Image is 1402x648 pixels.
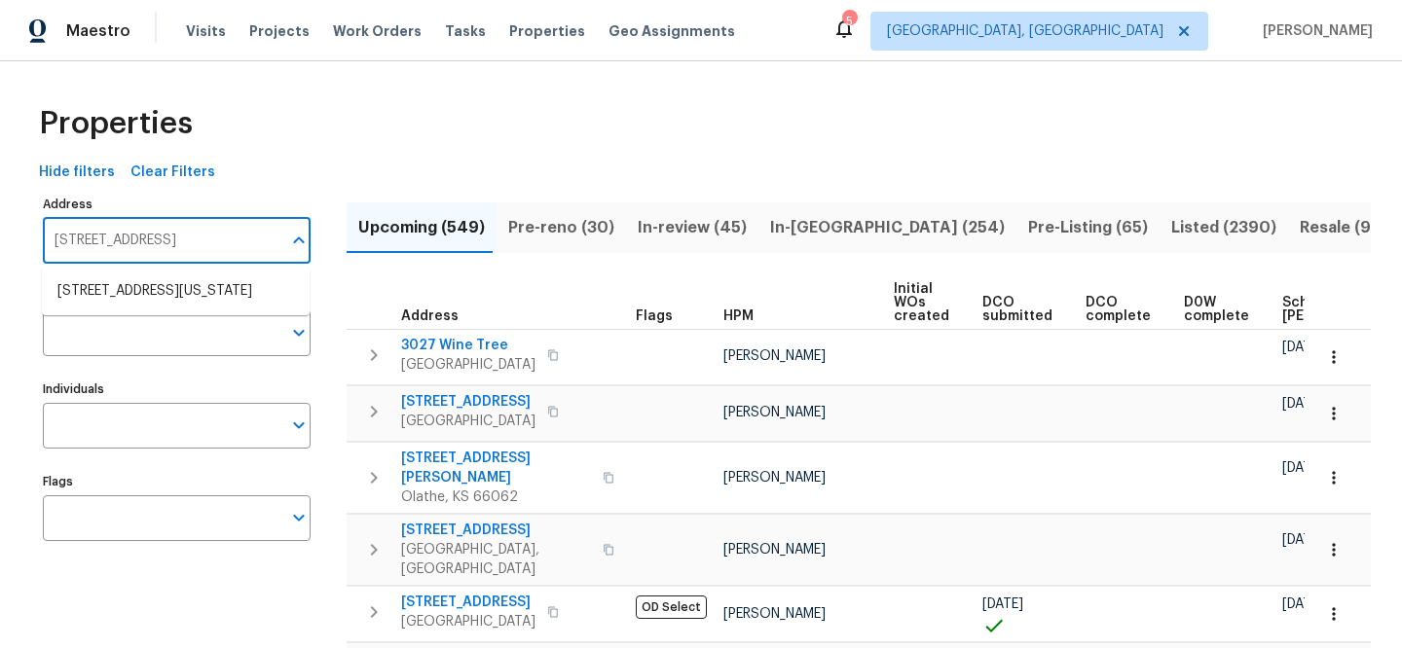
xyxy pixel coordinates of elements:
span: [GEOGRAPHIC_DATA], [GEOGRAPHIC_DATA] [401,540,591,579]
span: [STREET_ADDRESS] [401,521,591,540]
span: [PERSON_NAME] [723,543,826,557]
span: Visits [186,21,226,41]
span: In-review (45) [638,214,747,241]
span: Projects [249,21,310,41]
span: Properties [509,21,585,41]
span: [DATE] [1282,461,1323,475]
span: 3027 Wine Tree [401,336,535,355]
span: [PERSON_NAME] [723,349,826,363]
label: Individuals [43,383,311,395]
span: [GEOGRAPHIC_DATA] [401,412,535,431]
span: Initial WOs created [894,282,949,323]
span: [PERSON_NAME] [723,406,826,419]
span: Hide filters [39,161,115,185]
span: Tasks [445,24,486,38]
span: [GEOGRAPHIC_DATA] [401,612,535,631]
span: [DATE] [1282,341,1323,354]
span: In-[GEOGRAPHIC_DATA] (254) [770,214,1005,241]
span: D0W complete [1184,296,1249,323]
label: Flags [43,476,311,487]
span: [PERSON_NAME] [723,607,826,621]
span: Clear Filters [130,161,215,185]
span: Upcoming (549) [358,214,485,241]
span: [GEOGRAPHIC_DATA], [GEOGRAPHIC_DATA] [887,21,1163,41]
span: DCO complete [1086,296,1151,323]
span: Pre-Listing (65) [1028,214,1148,241]
label: Address [43,198,311,210]
button: Open [285,412,313,439]
span: [STREET_ADDRESS][PERSON_NAME] [401,449,591,487]
span: [PERSON_NAME] [723,471,826,485]
span: Resale (984) [1300,214,1399,241]
span: [STREET_ADDRESS] [401,593,535,612]
span: [GEOGRAPHIC_DATA] [401,355,535,375]
button: Open [285,319,313,346]
span: [PERSON_NAME] [1255,21,1373,41]
button: Open [285,504,313,531]
span: DCO submitted [982,296,1052,323]
span: Listed (2390) [1171,214,1276,241]
span: Flags [636,309,673,323]
span: [DATE] [1282,597,1323,611]
span: [DATE] [1282,533,1323,547]
span: Properties [39,114,193,133]
button: Hide filters [31,155,123,191]
span: Geo Assignments [609,21,735,41]
span: HPM [723,309,754,323]
button: Clear Filters [123,155,223,191]
button: Close [285,227,313,254]
span: [DATE] [1282,397,1323,411]
span: Scheduled [PERSON_NAME] [1282,296,1392,323]
span: Address [401,309,459,323]
div: 5 [842,12,856,31]
input: Search ... [43,218,281,264]
span: Olathe, KS 66062 [401,487,591,507]
span: OD Select [636,595,707,619]
span: [STREET_ADDRESS] [401,392,535,412]
li: [STREET_ADDRESS][US_STATE] [42,275,310,307]
span: Maestro [66,21,130,41]
span: Pre-reno (30) [508,214,614,241]
span: [DATE] [982,597,1023,611]
span: Work Orders [333,21,422,41]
